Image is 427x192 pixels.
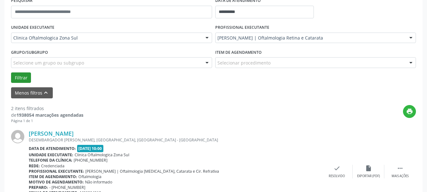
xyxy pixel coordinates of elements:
[11,112,83,118] div: de
[11,118,83,124] div: Página 1 de 1
[42,89,49,96] i: keyboard_arrow_up
[29,169,84,174] b: Profissional executante:
[215,47,262,57] label: Item de agendamento
[397,165,404,172] i: 
[49,185,85,190] span: - [PHONE_NUMBER]
[11,47,48,57] label: Grupo/Subgrupo
[29,185,48,190] b: Preparo:
[11,105,83,112] div: 2 itens filtrados
[11,130,24,143] img: img
[217,59,271,66] span: Selecionar procedimento
[333,165,340,172] i: check
[403,105,416,118] button: print
[11,23,54,33] label: UNIDADE EXECUTANTE
[29,137,321,143] div: DESEMBARGADOR [PERSON_NAME], [GEOGRAPHIC_DATA], [GEOGRAPHIC_DATA] - [GEOGRAPHIC_DATA]
[78,174,101,179] span: Oftalmologia
[29,158,72,163] b: Telefone da clínica:
[29,130,74,137] a: [PERSON_NAME]
[215,23,269,33] label: PROFISSIONAL EXECUTANTE
[29,152,73,158] b: Unidade executante:
[392,174,409,178] div: Mais ações
[13,59,84,66] span: Selecione um grupo ou subgrupo
[41,163,64,169] span: Credenciada
[29,174,77,179] b: Item de agendamento:
[365,165,372,172] i: insert_drive_file
[85,179,112,185] span: Não informado
[16,112,83,118] strong: 1938054 marcações agendadas
[77,145,104,152] span: [DATE] 10:00
[74,158,107,163] span: [PHONE_NUMBER]
[75,152,129,158] span: Clinica Oftalmologica Zona Sul
[217,35,403,41] span: [PERSON_NAME] | Oftalmologia Retina e Catarata
[29,163,40,169] b: Rede:
[29,146,76,151] b: Data de atendimento:
[29,179,84,185] b: Motivo de agendamento:
[11,87,53,98] button: Menos filtroskeyboard_arrow_up
[13,35,199,41] span: Clinica Oftalmologica Zona Sul
[85,169,219,174] span: [PERSON_NAME] | Oftalmologia [MEDICAL_DATA], Catarata e Cir. Refrativa
[406,108,413,115] i: print
[11,72,31,83] button: Filtrar
[329,174,345,178] div: Resolvido
[357,174,380,178] div: Exportar (PDF)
